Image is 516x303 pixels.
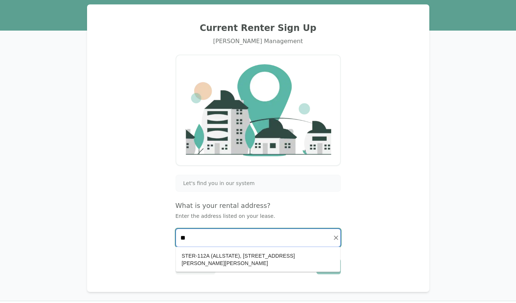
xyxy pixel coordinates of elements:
[96,37,420,46] div: [PERSON_NAME] Management
[176,250,340,269] li: STER-112A (ALLSTATE), [STREET_ADDRESS][PERSON_NAME][PERSON_NAME]
[176,212,341,220] p: Enter the address listed on your lease.
[183,180,255,187] span: Let's find you in our system
[176,229,340,247] input: Start typing...
[185,64,331,156] img: Company Logo
[176,201,341,211] h4: What is your rental address?
[331,233,341,243] button: Clear
[96,22,420,34] h2: Current Renter Sign Up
